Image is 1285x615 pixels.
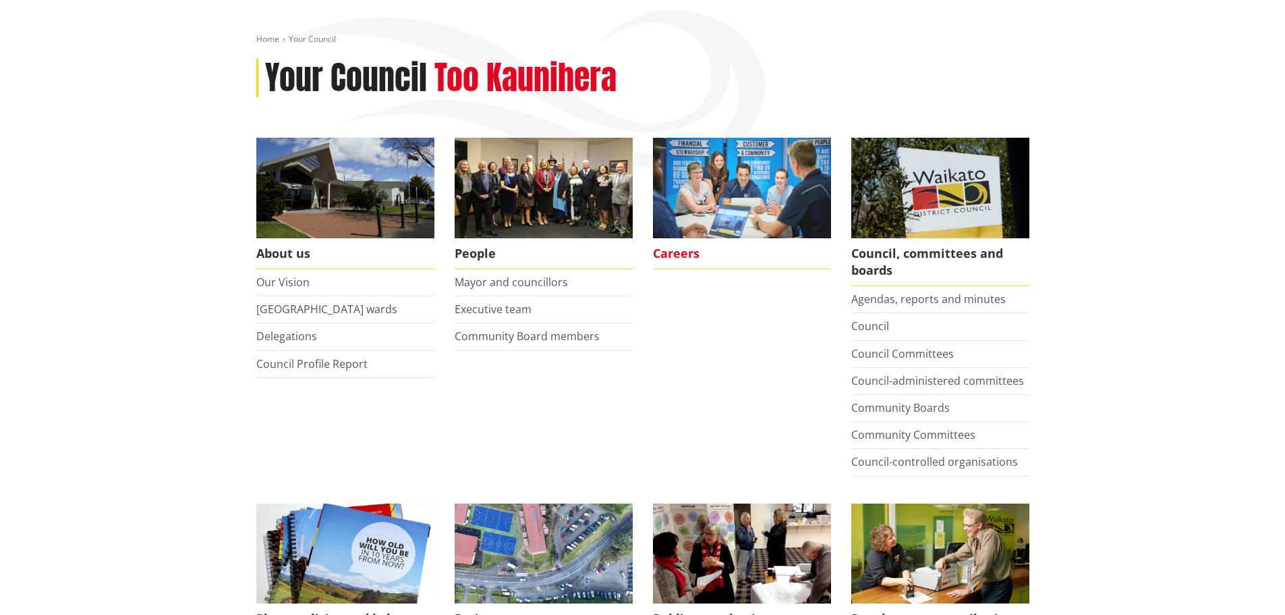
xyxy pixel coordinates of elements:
a: Council Committees [851,346,954,361]
a: Our Vision [256,275,310,290]
img: Office staff in meeting - Career page [653,138,831,238]
a: Delegations [256,329,317,344]
span: About us [256,238,434,269]
a: Community Committees [851,427,975,442]
img: WDC Building 0015 [256,138,434,238]
a: Community Board members [455,329,600,344]
a: Council-administered committees [851,373,1024,388]
img: 2022 Council [455,138,633,238]
a: WDC Building 0015 About us [256,138,434,269]
a: Home [256,33,279,45]
span: People [455,238,633,269]
span: Your Council [289,33,336,45]
img: Waikato-District-Council-sign [851,138,1029,238]
a: Agendas, reports and minutes [851,292,1006,306]
img: Fees [851,504,1029,604]
img: Long Term Plan [256,504,434,604]
a: Community Boards [851,400,950,415]
img: DJI_0336 [455,504,633,604]
a: Council-controlled organisations [851,454,1018,469]
a: 2022 Council People [455,138,633,269]
span: Careers [653,238,831,269]
span: Council, committees and boards [851,238,1029,286]
iframe: Messenger Launcher [1223,558,1272,607]
h1: Your Council [265,59,427,98]
a: Council [851,319,889,333]
a: Executive team [455,302,532,317]
a: Waikato-District-Council-sign Council, committees and boards [851,138,1029,286]
h2: Too Kaunihera [434,59,617,98]
a: [GEOGRAPHIC_DATA] wards [256,302,397,317]
a: Mayor and councillors [455,275,568,290]
a: Careers [653,138,831,269]
nav: breadcrumb [256,34,1029,45]
img: public-consultations [653,504,831,604]
a: Council Profile Report [256,356,368,371]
